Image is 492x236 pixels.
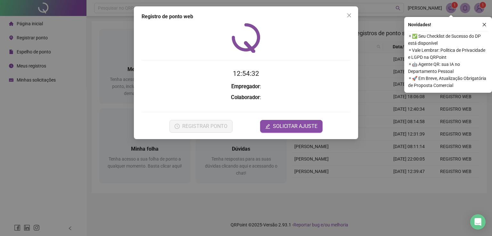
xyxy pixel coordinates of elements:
[260,120,323,133] button: editSOLICITAR AJUSTE
[142,93,350,102] h3: :
[231,94,260,100] strong: Colaborador
[169,120,233,133] button: REGISTRAR PONTO
[142,13,350,20] div: Registro de ponto web
[265,124,270,129] span: edit
[408,61,488,75] span: ⚬ 🤖 Agente QR: sua IA no Departamento Pessoal
[347,13,352,18] span: close
[142,83,350,91] h3: :
[482,22,487,27] span: close
[273,122,317,130] span: SOLICITAR AJUSTE
[408,21,431,28] span: Novidades !
[408,47,488,61] span: ⚬ Vale Lembrar: Política de Privacidade e LGPD na QRPoint
[470,214,486,230] div: Open Intercom Messenger
[408,33,488,47] span: ⚬ ✅ Seu Checklist de Sucesso do DP está disponível
[232,23,260,53] img: QRPoint
[231,83,260,90] strong: Empregador
[344,10,354,20] button: Close
[233,70,259,77] time: 12:54:32
[408,75,488,89] span: ⚬ 🚀 Em Breve, Atualização Obrigatória de Proposta Comercial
